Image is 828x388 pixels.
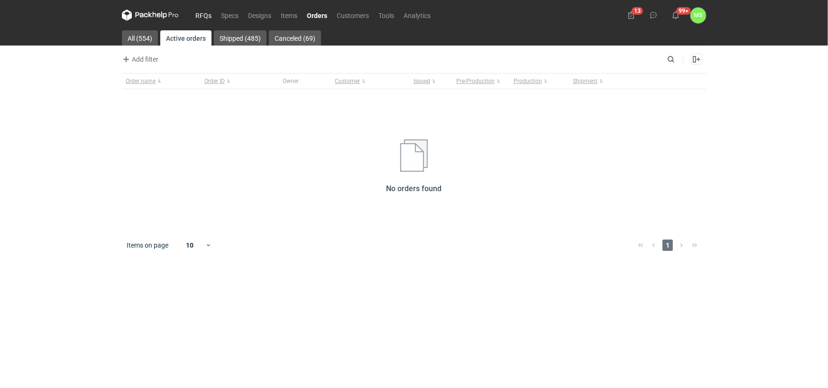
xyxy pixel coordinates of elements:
span: Items on page [127,240,168,250]
svg: Packhelp Pro [122,9,179,21]
button: 13 [624,8,639,23]
a: Active orders [160,30,212,46]
a: Canceled (69) [269,30,321,46]
a: Customers [332,9,374,21]
a: Shipped (485) [214,30,267,46]
button: MS [690,8,706,23]
a: Analytics [399,9,435,21]
input: Search [665,54,696,65]
a: Orders [302,9,332,21]
button: Add filter [120,54,159,65]
button: 99+ [668,8,683,23]
a: Designs [243,9,276,21]
a: Tools [374,9,399,21]
a: Items [276,9,302,21]
div: 10 [175,239,205,252]
a: All (554) [122,30,158,46]
span: Add filter [120,54,158,65]
span: 1 [662,240,673,251]
a: Specs [216,9,243,21]
div: Magdalena Szumiło [690,8,706,23]
h2: No orders found [386,183,442,194]
a: RFQs [191,9,216,21]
